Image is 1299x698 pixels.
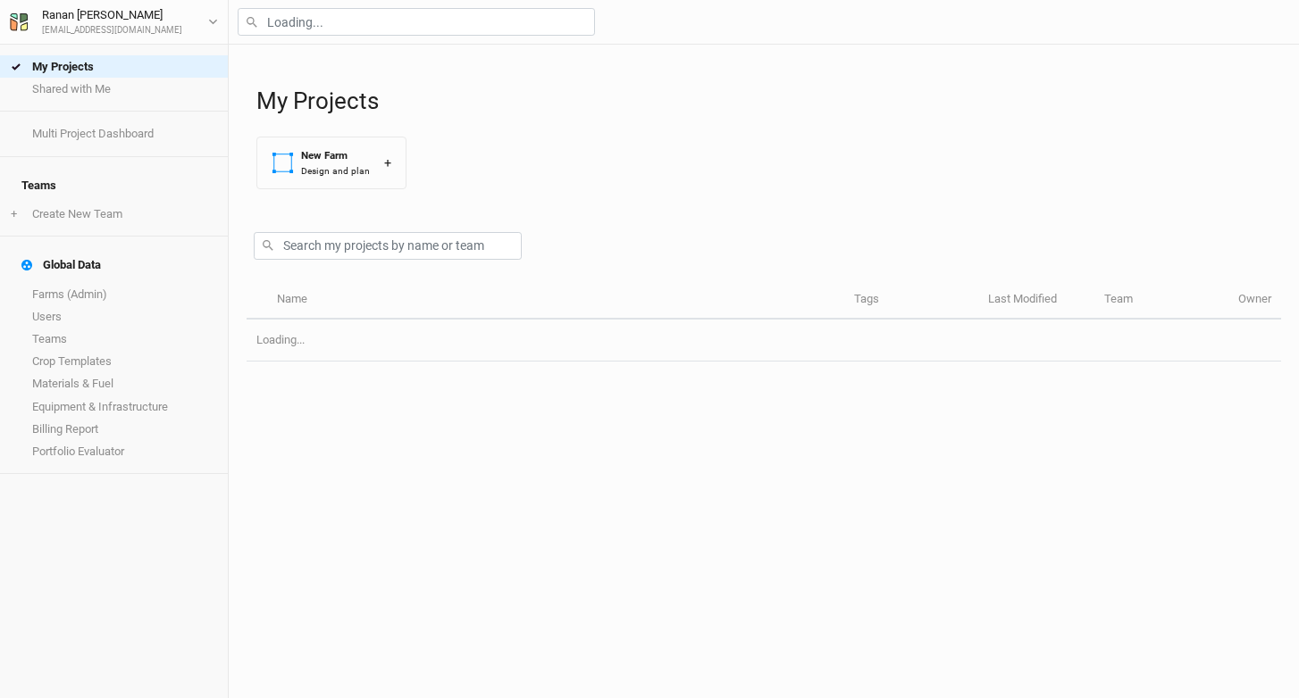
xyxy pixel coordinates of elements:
div: Design and plan [301,164,370,178]
div: [EMAIL_ADDRESS][DOMAIN_NAME] [42,24,182,37]
div: Global Data [21,258,101,272]
div: + [384,154,391,172]
th: Tags [844,281,978,320]
th: Team [1094,281,1228,320]
th: Owner [1228,281,1281,320]
td: Loading... [247,320,1281,361]
h4: Teams [11,168,217,204]
span: + [11,207,17,221]
div: New Farm [301,148,370,163]
input: Search my projects by name or team [254,232,522,260]
input: Loading... [238,8,595,36]
button: New FarmDesign and plan+ [256,137,406,189]
h1: My Projects [256,87,1281,115]
th: Name [266,281,843,320]
button: Ranan [PERSON_NAME][EMAIL_ADDRESS][DOMAIN_NAME] [9,5,219,37]
th: Last Modified [978,281,1094,320]
div: Ranan [PERSON_NAME] [42,6,182,24]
